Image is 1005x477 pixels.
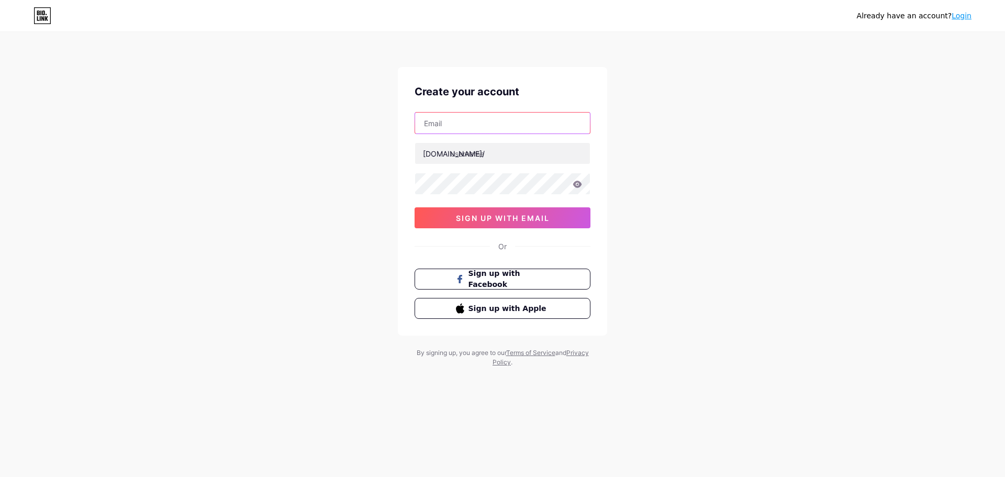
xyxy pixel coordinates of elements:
[415,298,590,319] button: Sign up with Apple
[415,113,590,134] input: Email
[415,269,590,290] button: Sign up with Facebook
[415,143,590,164] input: username
[415,84,590,99] div: Create your account
[456,214,550,223] span: sign up with email
[423,148,485,159] div: [DOMAIN_NAME]/
[952,12,971,20] a: Login
[857,10,971,21] div: Already have an account?
[468,268,550,290] span: Sign up with Facebook
[414,348,591,367] div: By signing up, you agree to our and .
[468,303,550,314] span: Sign up with Apple
[506,349,555,357] a: Terms of Service
[415,207,590,228] button: sign up with email
[498,241,507,252] div: Or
